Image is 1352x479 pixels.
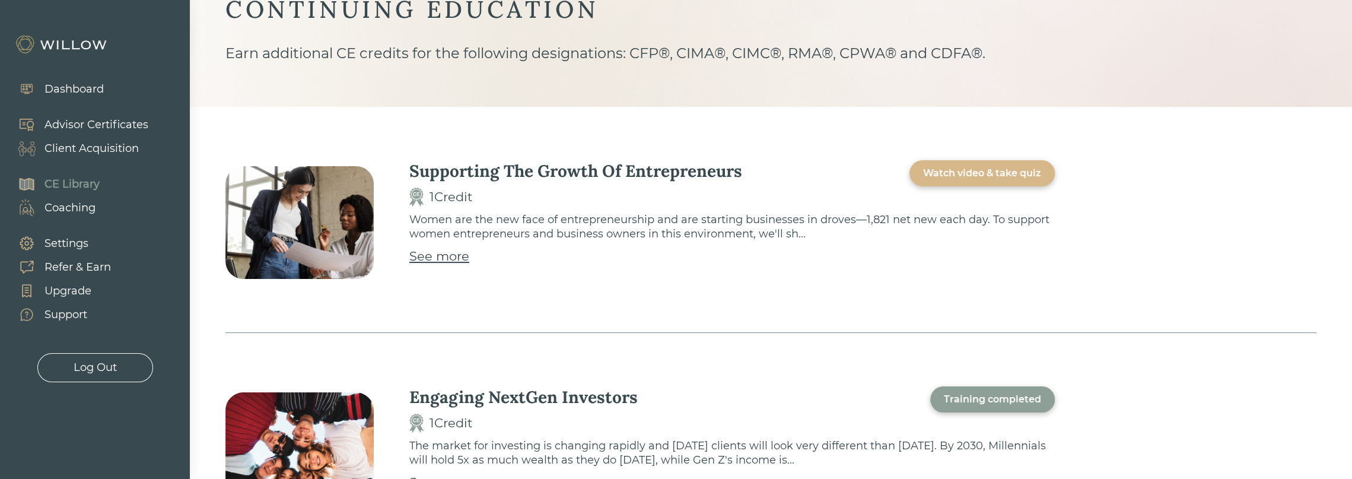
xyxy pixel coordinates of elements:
a: Dashboard [6,77,104,101]
div: Settings [44,236,88,252]
div: 1 Credit [430,188,473,207]
p: Women are the new face of entrepreneurship and are starting businesses in droves—1,821 net new ea... [409,212,1055,241]
a: Coaching [6,196,100,220]
a: Refer & Earn [6,255,111,279]
a: Upgrade [6,279,111,303]
div: Log Out [74,360,117,376]
a: CE Library [6,172,100,196]
div: Watch video & take quiz [923,166,1041,180]
div: Client Acquisition [44,141,139,157]
div: CE Library [44,176,100,192]
div: Support [44,307,87,323]
div: Supporting The Growth Of Entrepreneurs [409,160,742,182]
a: Client Acquisition [6,137,148,160]
a: Advisor Certificates [6,113,148,137]
div: Dashboard [44,81,104,97]
div: Earn additional CE credits for the following designations: CFP®, CIMA®, CIMC®, RMA®, CPWA® and CD... [225,43,1316,107]
img: Willow [15,35,110,54]
div: Refer & Earn [44,259,111,275]
div: Advisor Certificates [44,117,148,133]
div: Coaching [44,200,96,216]
a: See more [409,247,469,266]
a: Settings [6,231,111,255]
div: Upgrade [44,283,91,299]
div: Engaging NextGen Investors [409,386,638,408]
div: Training completed [944,392,1041,407]
div: 1 Credit [430,414,473,433]
p: The market for investing is changing rapidly and [DATE] clients will look very different than [DA... [409,439,1055,467]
